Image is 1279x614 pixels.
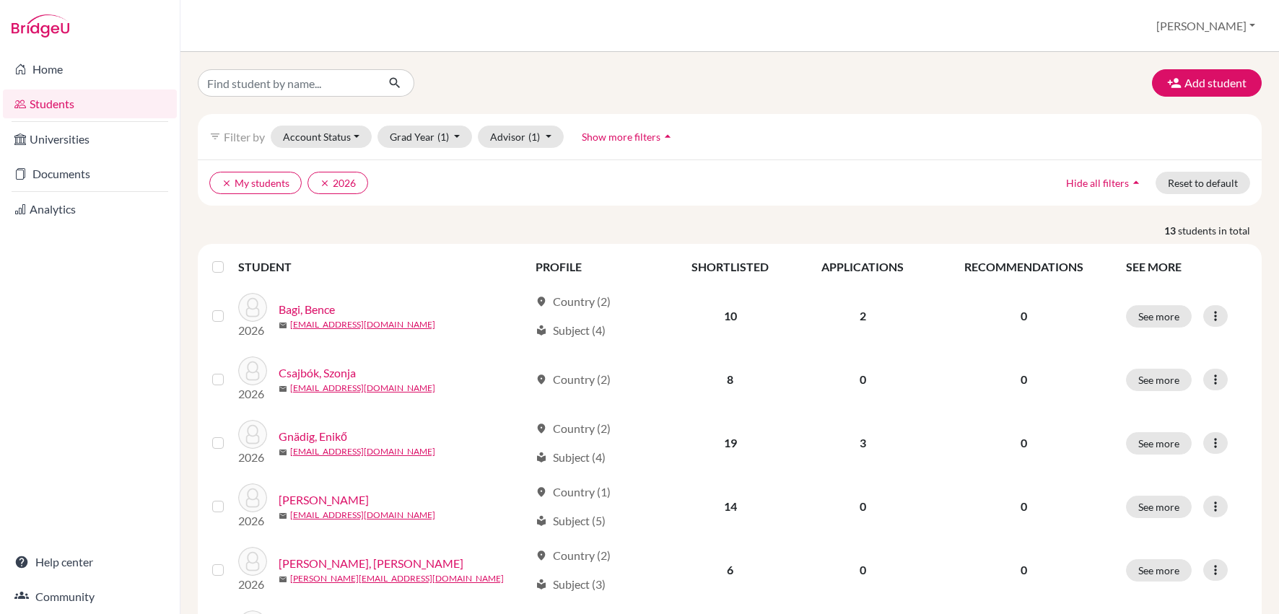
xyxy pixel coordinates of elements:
[1117,250,1256,284] th: SEE MORE
[536,420,611,437] div: Country (2)
[3,55,177,84] a: Home
[665,538,795,602] td: 6
[279,575,287,584] span: mail
[1164,223,1178,238] strong: 13
[12,14,69,38] img: Bridge-U
[1129,175,1143,190] i: arrow_drop_up
[290,445,435,458] a: [EMAIL_ADDRESS][DOMAIN_NAME]
[940,561,1109,579] p: 0
[238,576,267,593] p: 2026
[3,195,177,224] a: Analytics
[279,428,347,445] a: Gnädig, Enikő
[536,452,547,463] span: local_library
[536,579,547,590] span: local_library
[940,371,1109,388] p: 0
[931,250,1117,284] th: RECOMMENDATIONS
[536,486,547,498] span: location_on
[536,374,547,385] span: location_on
[290,318,435,331] a: [EMAIL_ADDRESS][DOMAIN_NAME]
[3,89,177,118] a: Students
[238,449,267,466] p: 2026
[279,364,356,382] a: Csajbók, Szonja
[536,515,547,527] span: local_library
[320,178,330,188] i: clear
[536,296,547,307] span: location_on
[795,250,931,284] th: APPLICATIONS
[238,322,267,339] p: 2026
[279,385,287,393] span: mail
[1126,559,1192,582] button: See more
[238,483,267,512] img: Háry, Laura
[528,131,540,143] span: (1)
[1150,12,1262,40] button: [PERSON_NAME]
[940,498,1109,515] p: 0
[3,582,177,611] a: Community
[1126,305,1192,328] button: See more
[222,178,232,188] i: clear
[478,126,564,148] button: Advisor(1)
[1156,172,1250,194] button: Reset to default
[660,129,675,144] i: arrow_drop_up
[290,572,504,585] a: [PERSON_NAME][EMAIL_ADDRESS][DOMAIN_NAME]
[224,130,265,144] span: Filter by
[279,555,463,572] a: [PERSON_NAME], [PERSON_NAME]
[198,69,377,97] input: Find student by name...
[795,538,931,602] td: 0
[1066,177,1129,189] span: Hide all filters
[3,125,177,154] a: Universities
[795,348,931,411] td: 0
[536,293,611,310] div: Country (2)
[271,126,372,148] button: Account Status
[1126,432,1192,455] button: See more
[536,547,611,564] div: Country (2)
[238,547,267,576] img: Marián, Hanna
[290,382,435,395] a: [EMAIL_ADDRESS][DOMAIN_NAME]
[307,172,368,194] button: clear2026
[536,576,606,593] div: Subject (3)
[536,423,547,434] span: location_on
[940,434,1109,452] p: 0
[940,307,1109,325] p: 0
[238,385,267,403] p: 2026
[279,321,287,330] span: mail
[527,250,665,284] th: PROFILE
[536,449,606,466] div: Subject (4)
[3,159,177,188] a: Documents
[1126,369,1192,391] button: See more
[238,293,267,322] img: Bagi, Bence
[536,371,611,388] div: Country (2)
[377,126,473,148] button: Grad Year(1)
[665,475,795,538] td: 14
[665,250,795,284] th: SHORTLISTED
[238,420,267,449] img: Gnädig, Enikő
[795,475,931,538] td: 0
[3,548,177,576] a: Help center
[279,491,369,509] a: [PERSON_NAME]
[536,512,606,530] div: Subject (5)
[1152,69,1262,97] button: Add student
[279,448,287,457] span: mail
[290,509,435,522] a: [EMAIL_ADDRESS][DOMAIN_NAME]
[569,126,687,148] button: Show more filtersarrow_drop_up
[795,411,931,475] td: 3
[238,356,267,385] img: Csajbók, Szonja
[238,512,267,530] p: 2026
[279,512,287,520] span: mail
[1178,223,1262,238] span: students in total
[665,284,795,348] td: 10
[1054,172,1156,194] button: Hide all filtersarrow_drop_up
[795,284,931,348] td: 2
[536,325,547,336] span: local_library
[209,172,302,194] button: clearMy students
[536,550,547,561] span: location_on
[279,301,335,318] a: Bagi, Bence
[1126,496,1192,518] button: See more
[665,411,795,475] td: 19
[665,348,795,411] td: 8
[437,131,449,143] span: (1)
[209,131,221,142] i: filter_list
[536,322,606,339] div: Subject (4)
[582,131,660,143] span: Show more filters
[238,250,527,284] th: STUDENT
[536,483,611,501] div: Country (1)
